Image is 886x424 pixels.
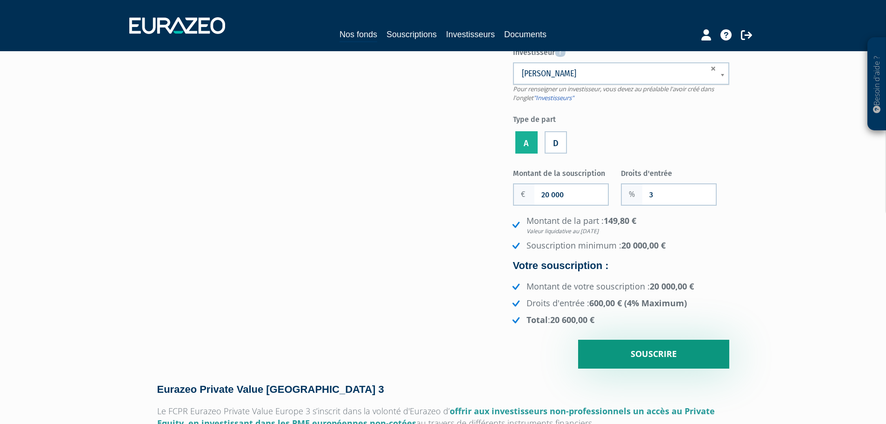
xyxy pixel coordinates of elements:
label: Montant de la souscription [513,165,621,179]
a: Investisseurs [446,28,495,41]
li: : [510,314,729,326]
label: Droits d'entrée [621,165,729,179]
h4: Votre souscription : [513,260,729,271]
strong: 20 600,00 € [550,314,594,325]
li: Souscription minimum : [510,240,729,252]
strong: 20 000,00 € [650,281,694,292]
strong: 20 000,00 € [621,240,666,251]
a: Nos fonds [340,28,377,42]
span: Pour renseigner un investisseur, vous devez au préalable l'avoir créé dans l'onglet [513,85,714,102]
li: Droits d'entrée : [510,297,729,310]
label: D [545,131,567,154]
label: Type de part [513,111,729,125]
a: Documents [504,28,546,41]
span: [PERSON_NAME] [522,68,703,79]
li: Montant de la part : [510,215,729,235]
strong: Total [526,314,548,325]
li: Montant de votre souscription : [510,281,729,293]
input: Montant de la souscription souhaité [534,184,608,205]
em: Valeur liquidative au [DATE] [526,227,729,235]
input: Souscrire [578,340,729,369]
a: "Investisseurs" [533,94,574,102]
input: Frais d'entrée [642,184,716,205]
img: 1732889491-logotype_eurazeo_blanc_rvb.png [129,17,225,34]
a: Souscriptions [386,28,437,41]
strong: 149,80 € [526,215,729,235]
label: A [515,131,538,154]
strong: 600,00 € (4% Maximum) [589,297,687,309]
p: Besoin d'aide ? [872,42,882,126]
h4: Eurazeo Private Value [GEOGRAPHIC_DATA] 3 [157,384,729,395]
